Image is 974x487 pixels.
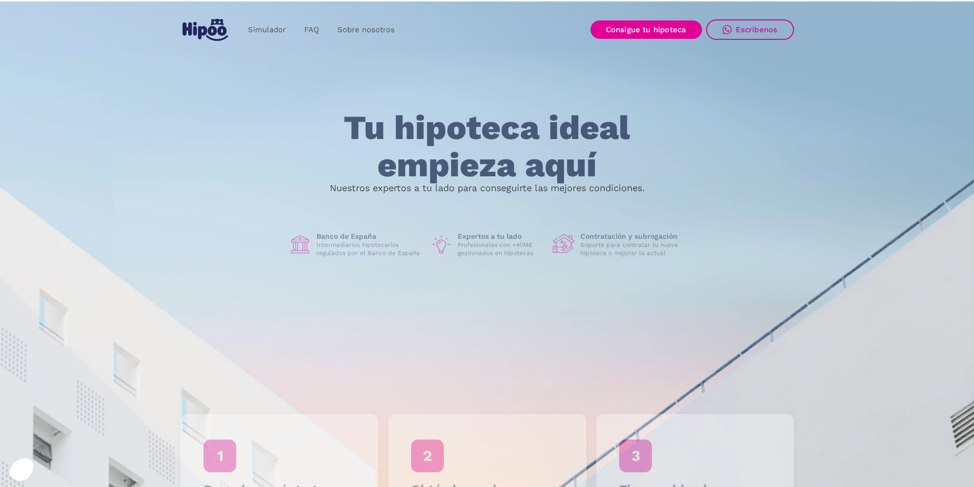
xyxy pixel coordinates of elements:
a: Sobre nosotros [328,20,404,40]
a: home [180,15,231,45]
h1: Contratación y subrogación [580,232,686,241]
h1: Tu hipoteca ideal empieza aquí [293,109,681,183]
a: Escríbenos [706,19,794,40]
p: Intermediarios hipotecarios regulados por el Banco de España [316,241,422,258]
div: Escríbenos [736,25,778,34]
p: Soporte para contratar tu nueva hipoteca o mejorar la actual [580,241,686,258]
p: Profesionales con +40M€ gestionados en hipotecas [458,241,545,258]
h1: Expertos a tu lado [458,232,545,241]
a: Simulador [239,20,295,40]
a: FAQ [295,20,328,40]
a: Consigue tu hipoteca [591,20,702,39]
h1: Banco de España [316,232,422,241]
p: Nuestros expertos a tu lado para conseguirte las mejores condiciones. [330,184,645,192]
